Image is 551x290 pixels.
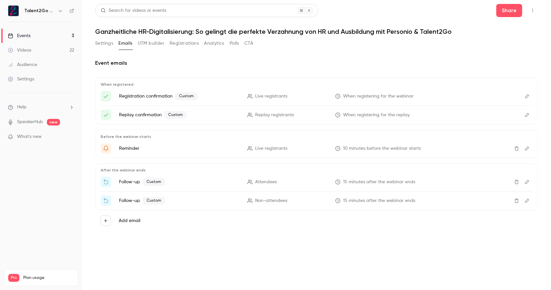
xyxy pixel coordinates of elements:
span: new [47,119,60,125]
a: SpeakerHub [17,119,43,125]
button: Edit [522,110,532,120]
span: Custom [143,197,165,205]
span: Plan usage [23,275,74,280]
button: Delete [511,195,522,206]
div: Settings [8,76,34,82]
span: What's new [17,133,42,140]
button: Edit [522,177,532,187]
button: UTM builder [138,38,164,49]
h6: Talent2Go GmbH [24,8,55,14]
button: Polls [230,38,239,49]
span: Attendees [255,179,277,186]
li: {{ event_name }} startet gleich ✨ [101,143,532,154]
div: Events [8,33,31,39]
div: Search for videos or events [101,7,166,14]
li: help-dropdown-opener [8,104,74,111]
span: When registering for the webinar [343,93,414,100]
button: CTA [244,38,253,49]
button: Edit [522,143,532,154]
button: Delete [511,177,522,187]
p: After the webinar ends [101,167,532,173]
img: Talent2Go GmbH [8,6,19,16]
button: Settings [95,38,113,49]
label: Add email [119,217,140,224]
span: Live registrants [255,93,287,100]
p: Replay confirmation [119,111,239,119]
button: Emails [118,38,132,49]
p: Reminder [119,145,239,152]
li: Die Aufzeichnung steht bereit: {{ event_name }} [101,195,532,206]
span: Custom [175,92,197,100]
p: Before the webinar starts [101,134,532,139]
button: Edit [522,195,532,206]
span: Help [17,104,27,111]
span: Custom [143,178,165,186]
span: Pro [8,274,19,282]
div: Audience [8,61,37,68]
li: Hier ist Dein Zugangslink zum Webinar {{ event_name }}! 🎬 [101,91,532,101]
button: Edit [522,91,532,101]
div: Videos [8,47,31,54]
h2: Event emails [95,59,538,67]
li: Vielen Dank für Deine Webinar-Teilnahme [101,177,532,187]
p: Registration confirmation [119,92,239,100]
span: 15 minutes after the webinar ends [343,179,415,186]
button: Analytics [204,38,224,49]
span: 15 minutes after the webinar ends [343,197,415,204]
li: Hier ist Dein Zugangslink zum Webinar {{ event_name }}! 🍿 [101,110,532,120]
p: When registered [101,82,532,87]
span: Replay registrants [255,112,294,119]
button: Delete [511,143,522,154]
p: Follow-up [119,197,239,205]
span: When registering for the replay [343,112,410,119]
h1: Ganzheitliche HR-Digitalisierung: So gelingt die perfekte Verzahnung von HR und Ausbildung mit Pe... [95,28,538,35]
span: Live registrants [255,145,287,152]
span: Non-attendees [255,197,287,204]
button: Share [496,4,522,17]
button: Registrations [170,38,199,49]
span: 10 minutes before the webinar starts [343,145,421,152]
span: Custom [164,111,187,119]
p: Follow-up [119,178,239,186]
